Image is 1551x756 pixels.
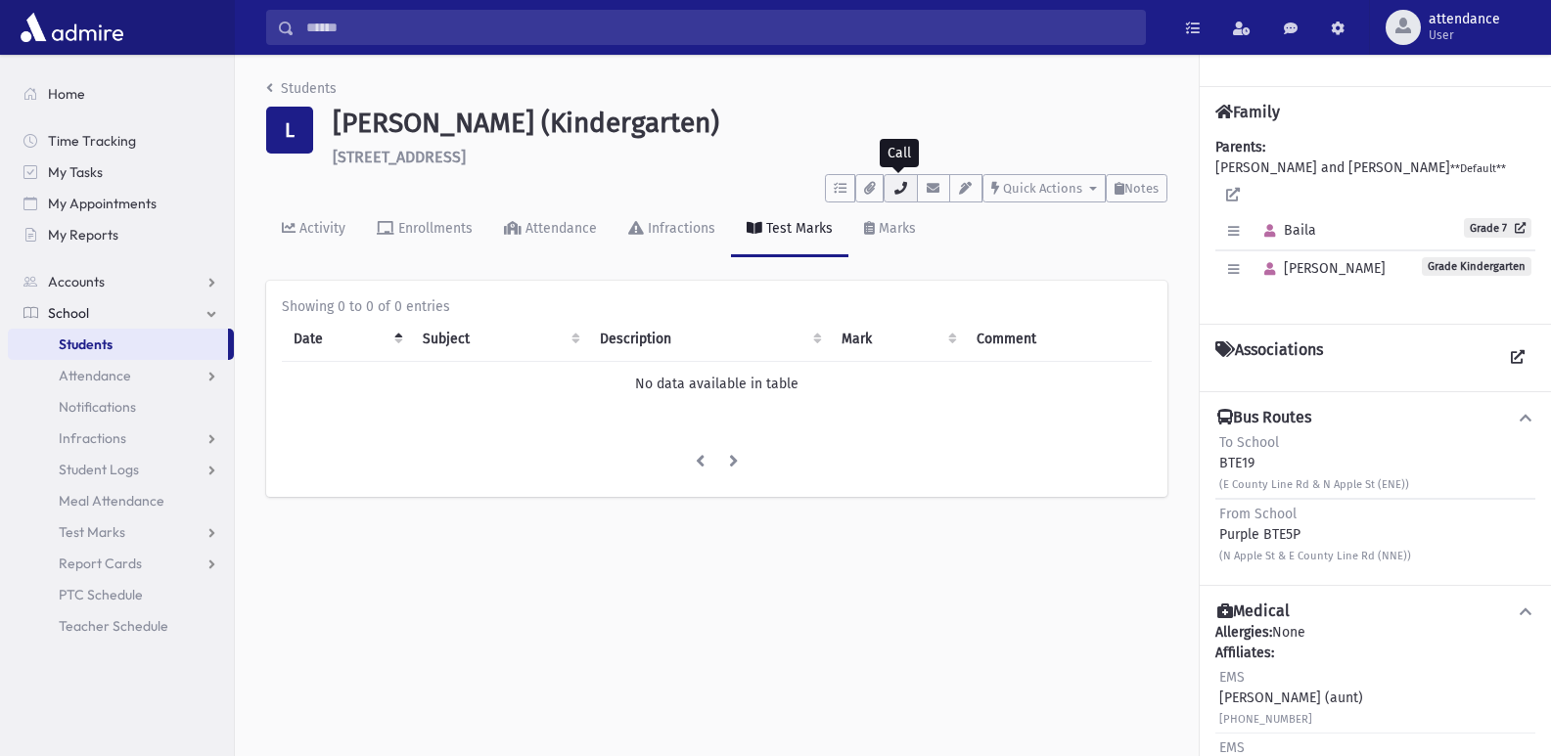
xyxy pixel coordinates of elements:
div: Activity [296,220,345,237]
h4: Bus Routes [1217,408,1311,428]
a: My Appointments [8,188,234,219]
span: Report Cards [59,555,142,572]
span: Grade Kindergarten [1422,257,1531,276]
span: Accounts [48,273,105,290]
div: Enrollments [394,220,473,237]
span: Notifications [59,398,136,416]
span: My Reports [48,226,118,244]
button: Bus Routes [1215,408,1535,428]
img: AdmirePro [16,8,128,47]
h4: Medical [1217,601,1290,622]
span: Notes [1124,181,1159,196]
div: Marks [875,220,916,237]
a: Enrollments [361,202,488,257]
span: PTC Schedule [59,586,143,603]
th: Comment [965,317,1152,362]
div: Call [880,139,919,167]
span: Baila [1255,222,1316,239]
a: Test Marks [8,516,234,548]
span: User [1429,27,1500,43]
a: Accounts [8,266,234,297]
a: Teacher Schedule [8,610,234,642]
span: attendance [1429,12,1500,27]
th: Subject: activate to sort column ascending [411,317,588,362]
span: EMS [1219,739,1245,756]
span: Teacher Schedule [59,617,168,635]
a: Attendance [488,202,613,257]
span: My Appointments [48,195,157,212]
input: Search [295,10,1145,45]
button: Notes [1106,174,1167,202]
span: To School [1219,434,1279,451]
a: Notifications [8,391,234,422]
a: Report Cards [8,548,234,579]
a: Students [8,329,228,360]
a: PTC Schedule [8,579,234,610]
a: Students [266,80,337,97]
div: Infractions [644,220,715,237]
b: Parents: [1215,139,1265,156]
a: Student Logs [8,454,234,485]
div: Test Marks [762,220,833,237]
td: No data available in table [282,361,1152,406]
nav: breadcrumb [266,78,337,107]
a: Marks [848,202,932,257]
button: Medical [1215,601,1535,622]
span: My Tasks [48,163,103,181]
div: [PERSON_NAME] (aunt) [1219,667,1363,729]
div: L [266,107,313,154]
a: Test Marks [731,202,848,257]
span: EMS [1219,669,1245,686]
a: View all Associations [1500,340,1535,376]
small: (E County Line Rd & N Apple St (ENE)) [1219,478,1409,491]
span: Student Logs [59,461,139,478]
a: Infractions [613,202,731,257]
a: My Tasks [8,156,234,188]
small: [PHONE_NUMBER] [1219,713,1312,726]
th: Date: activate to sort column descending [282,317,411,362]
a: Time Tracking [8,125,234,156]
a: Activity [266,202,361,257]
span: Home [48,85,85,103]
span: Quick Actions [1003,181,1082,196]
span: Time Tracking [48,132,136,150]
div: Showing 0 to 0 of 0 entries [282,296,1152,317]
div: BTE19 [1219,432,1409,494]
span: Test Marks [59,523,125,541]
h6: [STREET_ADDRESS] [333,148,1167,166]
button: Quick Actions [982,174,1106,202]
span: Meal Attendance [59,492,164,510]
div: Attendance [522,220,597,237]
span: Students [59,335,113,353]
div: [PERSON_NAME] and [PERSON_NAME] [1215,137,1535,308]
a: Home [8,78,234,110]
a: Attendance [8,360,234,391]
b: Allergies: [1215,624,1272,641]
span: Attendance [59,367,131,384]
a: Meal Attendance [8,485,234,516]
span: [PERSON_NAME] [1255,260,1386,277]
a: School [8,297,234,329]
div: Purple BTE5P [1219,504,1411,565]
th: Description: activate to sort column ascending [588,317,830,362]
h4: Associations [1215,340,1323,376]
a: My Reports [8,219,234,250]
span: School [48,304,89,322]
th: Mark : activate to sort column ascending [830,317,966,362]
span: From School [1219,506,1297,522]
a: Infractions [8,422,234,454]
h1: [PERSON_NAME] (Kindergarten) [333,107,1167,140]
a: Grade 7 [1464,218,1531,238]
small: (N Apple St & E County Line Rd (NNE)) [1219,550,1411,562]
h4: Family [1215,103,1280,121]
span: Infractions [59,429,126,447]
b: Affiliates: [1215,645,1274,661]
